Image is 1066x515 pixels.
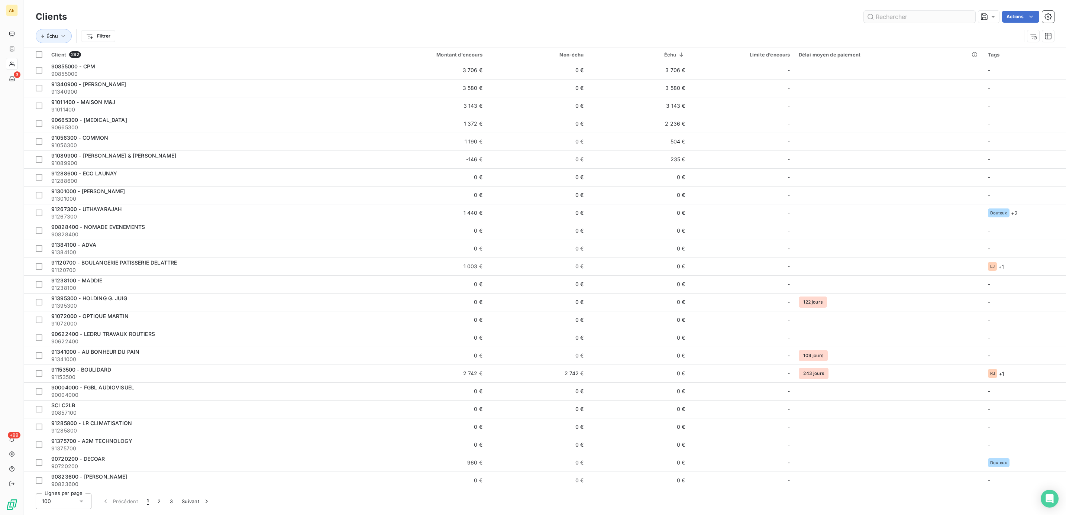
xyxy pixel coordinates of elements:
[51,320,346,327] span: 91072000
[999,370,1004,378] span: + 1
[788,138,790,145] span: -
[351,168,487,186] td: 0 €
[351,382,487,400] td: 0 €
[355,52,482,58] div: Montant d'encours
[788,84,790,92] span: -
[788,227,790,234] span: -
[588,240,690,257] td: 0 €
[46,33,58,39] span: Échu
[864,11,975,23] input: Rechercher
[588,347,690,365] td: 0 €
[51,224,145,230] span: 90828400 - NOMADE EVENEMENTS
[788,388,790,395] span: -
[988,120,990,127] span: -
[351,150,487,168] td: -146 €
[51,170,117,176] span: 91288600 - ECO LAUNAY
[51,391,346,399] span: 90004000
[51,159,346,167] span: 91089900
[988,334,990,341] span: -
[487,365,588,382] td: 2 742 €
[799,52,979,58] div: Délai moyen de paiement
[51,463,346,470] span: 90720200
[51,313,129,319] span: 91072000 - OPTIQUE MARTIN
[51,266,346,274] span: 91120700
[988,103,990,109] span: -
[51,63,95,69] span: 90855000 - CPM
[988,52,1062,58] div: Tags
[988,138,990,145] span: -
[588,400,690,418] td: 0 €
[51,188,125,194] span: 91301000 - [PERSON_NAME]
[351,365,487,382] td: 2 742 €
[97,493,142,509] button: Précédent
[988,406,990,412] span: -
[51,152,176,159] span: 91089900 - [PERSON_NAME] & [PERSON_NAME]
[351,79,487,97] td: 3 580 €
[990,264,995,269] span: LJ
[1002,11,1039,23] button: Actions
[588,222,690,240] td: 0 €
[588,293,690,311] td: 0 €
[788,298,790,306] span: -
[788,102,790,110] span: -
[588,329,690,347] td: 0 €
[51,420,132,426] span: 91285800 - LR CLIMATISATION
[51,70,346,78] span: 90855000
[351,275,487,293] td: 0 €
[351,257,487,275] td: 1 003 €
[51,473,127,480] span: 90823600 - [PERSON_NAME]
[788,120,790,127] span: -
[51,52,66,58] span: Client
[588,418,690,436] td: 0 €
[351,61,487,79] td: 3 706 €
[51,249,346,256] span: 91384100
[51,284,346,292] span: 91238100
[69,51,81,58] span: 292
[351,204,487,222] td: 1 440 €
[988,67,990,73] span: -
[988,174,990,180] span: -
[788,156,790,163] span: -
[1041,490,1059,508] div: Open Intercom Messenger
[988,281,990,287] span: -
[51,99,115,105] span: 91011400 - MAISON M&J
[1011,209,1018,217] span: + 2
[588,61,690,79] td: 3 706 €
[51,277,103,284] span: 91238100 - MADDIE
[81,30,115,42] button: Filtrer
[588,472,690,489] td: 0 €
[36,10,67,23] h3: Clients
[990,460,1007,465] span: Douteux
[588,436,690,454] td: 0 €
[988,441,990,448] span: -
[487,204,588,222] td: 0 €
[51,242,96,248] span: 91384100 - ADVA
[788,209,790,217] span: -
[788,352,790,359] span: -
[51,124,346,131] span: 90665300
[14,71,20,78] span: 3
[788,174,790,181] span: -
[588,311,690,329] td: 0 €
[51,366,111,373] span: 91153500 - BOULIDARD
[351,347,487,365] td: 0 €
[788,191,790,199] span: -
[51,177,346,185] span: 91288600
[487,240,588,257] td: 0 €
[351,97,487,115] td: 3 143 €
[51,231,346,238] span: 90828400
[788,334,790,341] span: -
[487,61,588,79] td: 0 €
[988,245,990,252] span: -
[51,117,127,123] span: 90665300 - [MEDICAL_DATA]
[694,52,790,58] div: Limite d’encours
[988,477,990,483] span: -
[988,299,990,305] span: -
[588,186,690,204] td: 0 €
[351,418,487,436] td: 0 €
[588,79,690,97] td: 3 580 €
[51,259,177,266] span: 91120700 - BOULANGERIE PATISSERIE DELATTRE
[487,115,588,133] td: 0 €
[51,338,346,345] span: 90622400
[487,382,588,400] td: 0 €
